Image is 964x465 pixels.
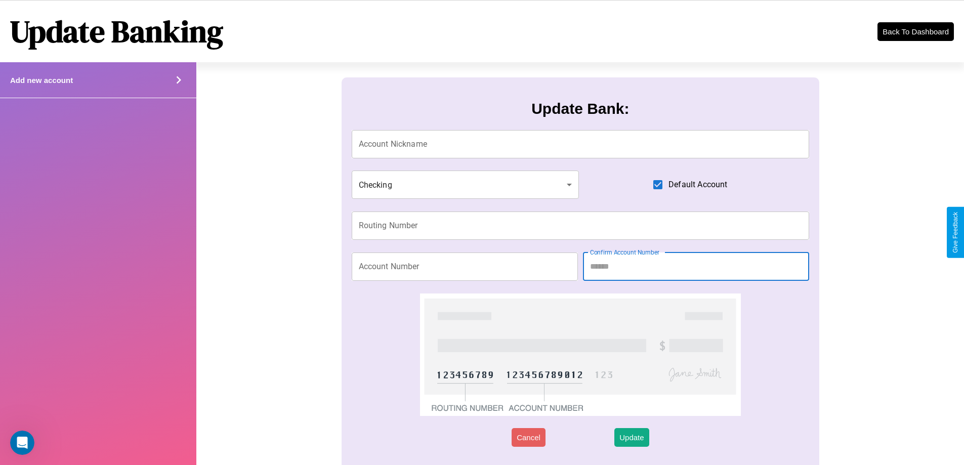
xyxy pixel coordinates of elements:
[952,212,959,253] div: Give Feedback
[420,293,740,416] img: check
[614,428,649,447] button: Update
[590,248,659,257] label: Confirm Account Number
[531,100,629,117] h3: Update Bank:
[512,428,546,447] button: Cancel
[10,431,34,455] iframe: Intercom live chat
[10,11,223,52] h1: Update Banking
[877,22,954,41] button: Back To Dashboard
[668,179,727,191] span: Default Account
[10,76,73,84] h4: Add new account
[352,171,579,199] div: Checking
